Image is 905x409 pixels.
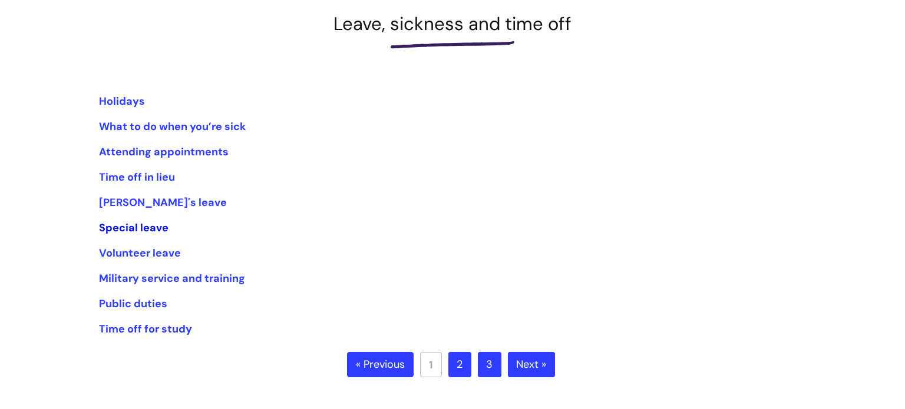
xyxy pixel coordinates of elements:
a: Public duties [99,297,167,311]
a: [PERSON_NAME]'s leave [99,195,227,210]
a: Time off for study [99,322,192,336]
a: Attending appointments [99,145,229,159]
a: 1 [420,352,442,377]
h1: Leave, sickness and time off [99,13,806,35]
a: Holidays [99,94,145,108]
a: Volunteer leave [99,246,181,260]
a: 2 [448,352,471,378]
a: Next » [508,352,555,378]
a: What to do when you’re sick [99,119,246,134]
a: « Previous [347,352,414,378]
a: Military service and training [99,271,245,285]
a: 3 [478,352,501,378]
a: Special leave [99,221,169,235]
a: Time off in lieu [99,170,175,184]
